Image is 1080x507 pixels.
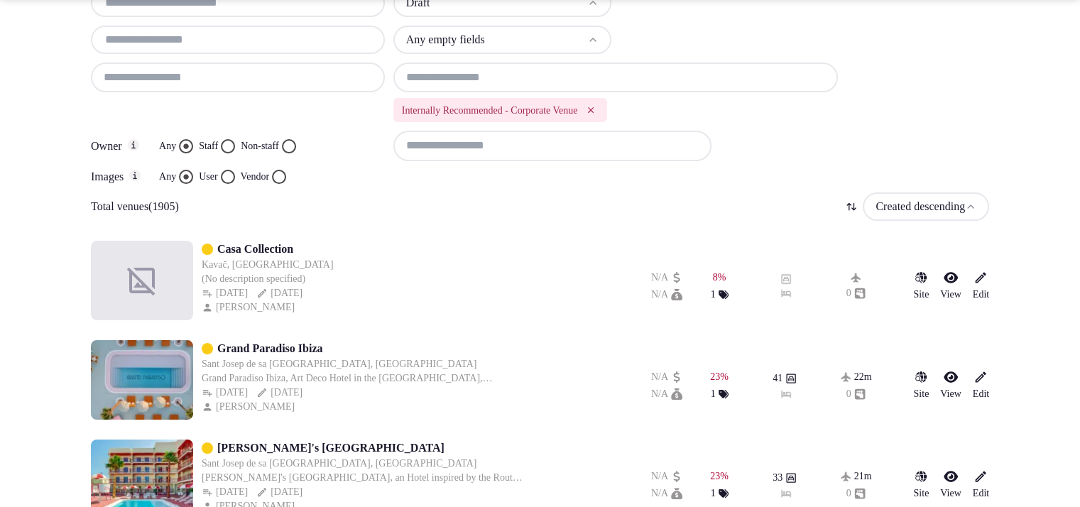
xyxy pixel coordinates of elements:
button: N/A [651,469,682,484]
label: Owner [91,139,148,153]
a: Site [913,469,929,501]
button: [DATE] [256,286,302,300]
button: [PERSON_NAME] [202,400,298,414]
p: Total venues (1905) [91,199,179,214]
a: Edit [973,271,989,302]
a: View [940,370,961,401]
button: 33 [773,471,797,485]
a: Grand Paradiso Ibiza [217,340,322,357]
label: Vendor [241,170,269,184]
button: [DATE] [256,485,302,499]
span: 41 [773,371,782,386]
button: N/A [651,387,682,401]
a: [PERSON_NAME]'s [GEOGRAPHIC_DATA] [217,440,444,457]
button: 21m [854,469,872,484]
button: 1 [711,288,729,302]
div: Internally Recommended - Corporate Venue [393,98,608,122]
a: View [940,271,961,302]
button: [DATE] [202,286,248,300]
button: Images [129,170,141,181]
button: 0 [846,286,866,300]
div: 23 % [710,370,729,384]
a: View [940,469,961,501]
button: 0 [846,387,866,401]
label: User [199,170,217,184]
button: Sant Josep de sa [GEOGRAPHIC_DATA], [GEOGRAPHIC_DATA] [202,457,476,471]
button: 22m [854,370,872,384]
button: Owner [128,139,139,151]
div: [PERSON_NAME]'s [GEOGRAPHIC_DATA], an Hotel inspired by the Route 66 Love Motels in [GEOGRAPHIC_D... [202,471,525,485]
div: 21 m [854,469,872,484]
button: 41 [773,371,797,386]
img: Featured image for Grand Paradiso Ibiza [91,340,193,420]
div: 22 m [854,370,872,384]
div: Grand Paradiso Ibiza, Art Deco Hotel in the [GEOGRAPHIC_DATA], [GEOGRAPHIC_DATA] [202,371,525,386]
button: [PERSON_NAME] [202,300,298,315]
button: Remove Internally Recommended - Corporate Venue [583,102,599,118]
button: N/A [651,370,682,384]
div: 8 % [713,271,726,285]
button: N/A [651,486,682,501]
button: [DATE] [202,386,248,400]
label: Any [159,139,176,153]
button: 23% [710,469,729,484]
a: Casa Collection [217,241,293,258]
button: 1 [711,387,729,401]
a: Edit [973,370,989,401]
label: Images [91,170,148,183]
div: (No description specified) [202,272,334,286]
button: 1 [711,486,729,501]
button: [DATE] [256,386,302,400]
label: Any [159,170,176,184]
label: Non-staff [241,139,278,153]
button: N/A [651,271,682,285]
button: Sant Josep de sa [GEOGRAPHIC_DATA], [GEOGRAPHIC_DATA] [202,357,476,371]
a: Site [913,271,929,302]
button: 23% [710,370,729,384]
a: Site [913,370,929,401]
label: Staff [199,139,218,153]
span: 33 [773,471,782,485]
button: 0 [846,486,866,501]
button: 8% [713,271,726,285]
a: Edit [973,469,989,501]
button: N/A [651,288,682,302]
button: Kavač, [GEOGRAPHIC_DATA] [202,258,334,272]
button: [DATE] [202,485,248,499]
div: 23 % [710,469,729,484]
